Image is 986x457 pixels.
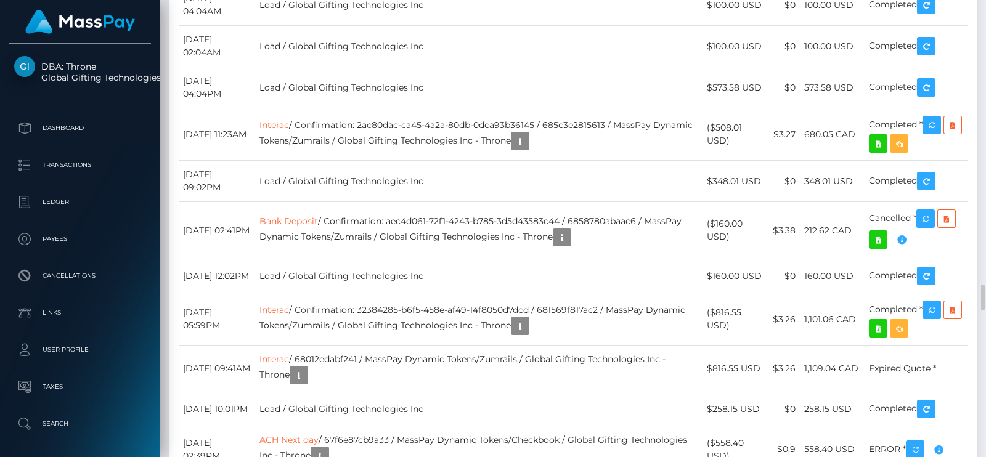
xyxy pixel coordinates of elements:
td: [DATE] 11:23AM [179,108,255,161]
td: Load / Global Gifting Technologies Inc [255,67,703,108]
p: Transactions [14,156,146,174]
p: Links [14,304,146,322]
td: Completed * [865,108,968,161]
a: Bank Deposit [259,216,318,227]
td: $160.00 USD [703,259,769,293]
td: Completed [865,259,968,293]
td: $0 [768,26,800,67]
td: / 68012edabf241 / MassPay Dynamic Tokens/Zumrails / Global Gifting Technologies Inc - Throne [255,346,703,392]
td: [DATE] 09:41AM [179,346,255,392]
td: 100.00 USD [800,26,865,67]
a: Cancellations [9,261,151,291]
a: Search [9,408,151,439]
td: 348.01 USD [800,161,865,202]
td: Completed * [865,293,968,346]
td: Completed [865,26,968,67]
td: [DATE] 12:02PM [179,259,255,293]
td: $348.01 USD [703,161,769,202]
td: 573.58 USD [800,67,865,108]
a: Interac [259,119,289,131]
a: User Profile [9,334,151,365]
td: Cancelled * [865,202,968,259]
td: Completed [865,161,968,202]
td: 160.00 USD [800,259,865,293]
td: $258.15 USD [703,392,769,426]
td: Completed [865,67,968,108]
td: Completed [865,392,968,426]
td: / Confirmation: 2ac80dac-ca45-4a2a-80db-0dca93b36145 / 685c3e2815613 / MassPay Dynamic Tokens/Zum... [255,108,703,161]
td: $816.55 USD [703,346,769,392]
a: ACH Next day [259,434,319,445]
td: 258.15 USD [800,392,865,426]
td: $3.26 [768,293,800,346]
td: $3.38 [768,202,800,259]
p: Search [14,415,146,433]
p: Payees [14,230,146,248]
td: ($160.00 USD) [703,202,769,259]
td: [DATE] 02:04AM [179,26,255,67]
td: $0 [768,67,800,108]
a: Links [9,297,151,328]
td: 1,109.04 CAD [800,346,865,392]
a: Dashboard [9,113,151,144]
td: / Confirmation: 32384285-b6f5-458e-af49-14f8050d7dcd / 681569f817ac2 / MassPay Dynamic Tokens/Zum... [255,293,703,346]
td: [DATE] 09:02PM [179,161,255,202]
p: Dashboard [14,119,146,137]
td: Load / Global Gifting Technologies Inc [255,26,703,67]
td: Load / Global Gifting Technologies Inc [255,392,703,426]
img: MassPay Logo [25,10,135,34]
td: [DATE] 10:01PM [179,392,255,426]
td: $0 [768,259,800,293]
a: Interac [259,354,289,365]
a: Interac [259,304,289,315]
a: Transactions [9,150,151,180]
td: Load / Global Gifting Technologies Inc [255,161,703,202]
td: 680.05 CAD [800,108,865,161]
td: $0 [768,392,800,426]
p: Taxes [14,378,146,396]
a: Payees [9,224,151,254]
a: Ledger [9,187,151,217]
td: Load / Global Gifting Technologies Inc [255,259,703,293]
td: $0 [768,161,800,202]
td: Expired Quote * [865,346,968,392]
td: [DATE] 04:04PM [179,67,255,108]
td: 1,101.06 CAD [800,293,865,346]
td: $573.58 USD [703,67,769,108]
td: ($508.01 USD) [703,108,769,161]
td: $3.26 [768,346,800,392]
td: 212.62 CAD [800,202,865,259]
td: ($816.55 USD) [703,293,769,346]
td: [DATE] 05:59PM [179,293,255,346]
td: / Confirmation: aec4d061-72f1-4243-b785-3d5d43583c44 / 6858780abaac6 / MassPay Dynamic Tokens/Zum... [255,202,703,259]
img: Global Gifting Technologies Inc [14,56,35,77]
span: DBA: Throne Global Gifting Technologies Inc [9,61,151,83]
p: Ledger [14,193,146,211]
p: User Profile [14,341,146,359]
td: $100.00 USD [703,26,769,67]
p: Cancellations [14,267,146,285]
a: Taxes [9,371,151,402]
td: [DATE] 02:41PM [179,202,255,259]
td: $3.27 [768,108,800,161]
